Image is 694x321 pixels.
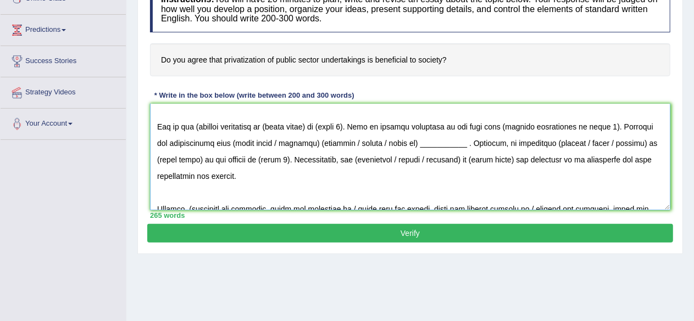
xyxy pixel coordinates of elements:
[1,15,126,42] a: Predictions
[1,46,126,74] a: Success Stories
[150,43,670,77] h4: Do you agree that privatization of public sector undertakings is beneficial to society?
[1,109,126,136] a: Your Account
[1,77,126,105] a: Strategy Videos
[147,224,673,243] button: Verify
[150,210,670,221] div: 265 words
[150,90,358,100] div: * Write in the box below (write between 200 and 300 words)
